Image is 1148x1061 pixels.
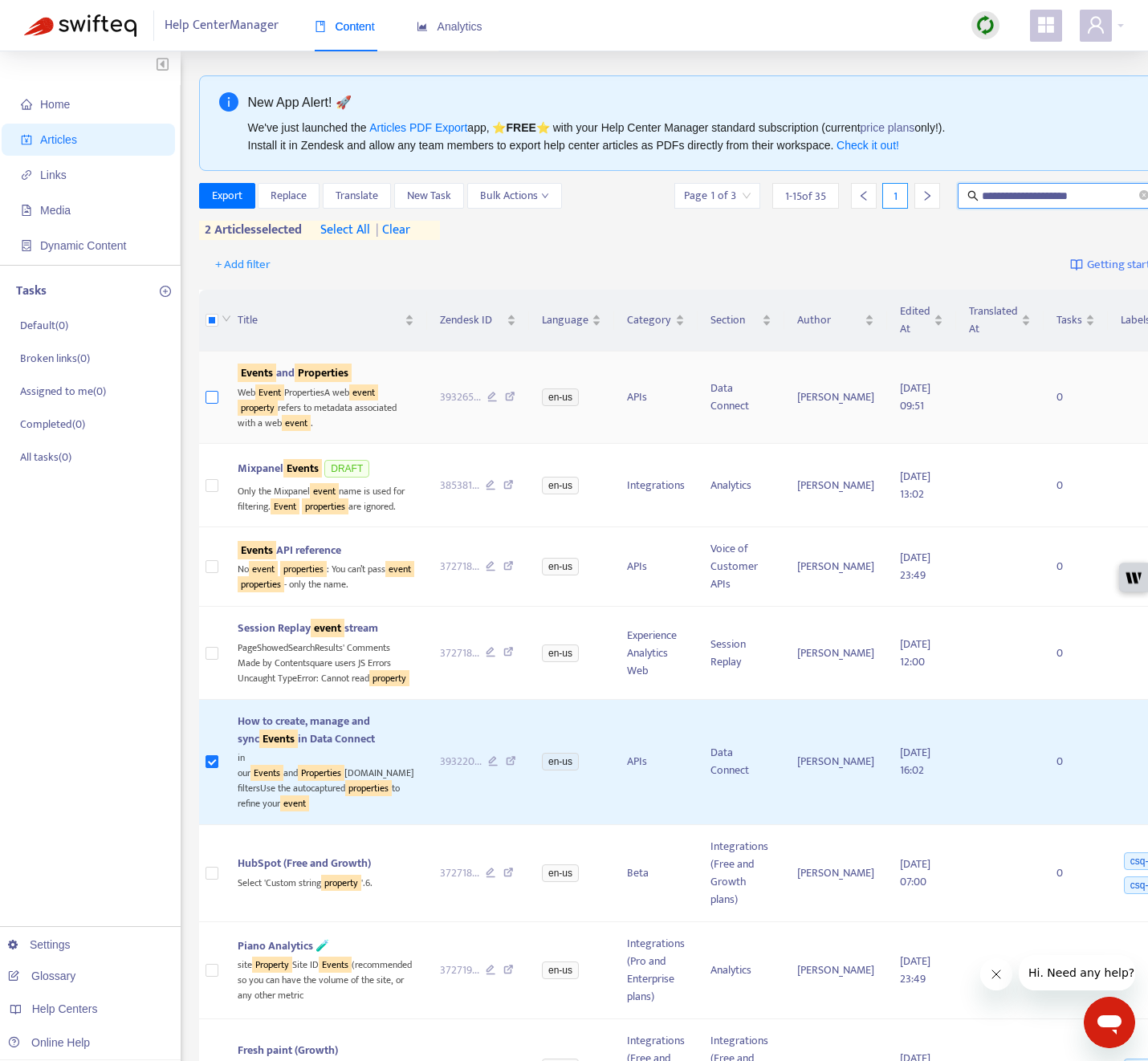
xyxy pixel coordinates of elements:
[900,548,930,584] span: [DATE] 23:49
[203,252,283,278] button: + Add filter
[21,99,32,110] span: home
[20,317,68,334] p: Default ( 0 )
[440,961,479,979] span: 372719 ...
[259,730,298,748] sqkw: Events
[440,644,479,662] span: 372718 ...
[797,311,861,329] span: Author
[376,219,379,241] span: |
[784,527,887,607] td: [PERSON_NAME]
[345,780,392,796] sqkw: properties
[20,383,106,400] p: Assigned to me ( 0 )
[1044,527,1108,607] td: 0
[784,444,887,527] td: [PERSON_NAME]
[21,205,32,216] span: file-image
[784,290,887,352] th: Author
[784,825,887,922] td: [PERSON_NAME]
[858,190,869,201] span: left
[784,352,887,444] td: [PERSON_NAME]
[369,670,409,686] sqkw: property
[8,1036,90,1049] a: Online Help
[324,460,369,478] span: DRAFT
[614,922,698,1019] td: Integrations (Pro and Enterprise plans)
[407,187,451,205] span: New Task
[165,10,279,41] span: Help Center Manager
[980,958,1012,990] iframe: Close message
[969,303,1018,338] span: Translated At
[222,314,231,323] span: down
[280,561,327,577] sqkw: properties
[20,416,85,433] p: Completed ( 0 )
[280,795,309,811] sqkw: event
[542,961,579,979] span: en-us
[315,21,326,32] span: book
[21,240,32,251] span: container
[250,765,283,781] sqkw: Events
[837,139,899,152] a: Check it out!
[1044,825,1108,922] td: 0
[529,290,614,352] th: Language
[258,183,320,209] button: Replace
[417,20,482,33] span: Analytics
[238,459,322,478] span: Mixpanel
[271,187,307,205] span: Replace
[199,183,255,209] button: Export
[440,388,481,406] span: 393265 ...
[440,753,482,770] span: 393220 ...
[614,352,698,444] td: APIs
[21,134,32,145] span: account-book
[900,467,930,503] span: [DATE] 13:02
[440,477,479,494] span: 385381 ...
[1044,444,1108,527] td: 0
[295,364,352,382] sqkw: Properties
[614,700,698,825] td: APIs
[199,221,303,240] span: 2 articles selected
[900,952,930,988] span: [DATE] 23:49
[20,350,90,367] p: Broken links ( 0 )
[238,382,414,430] div: Web PropertiesA web refers to metadata associated with a web .
[967,190,979,201] span: search
[1086,15,1105,35] span: user
[614,290,698,352] th: Category
[417,21,428,32] span: area-chart
[320,221,370,240] span: select all
[252,957,292,973] sqkw: Property
[238,541,276,559] sqkw: Events
[238,937,329,955] span: Piano Analytics 🧪
[336,187,378,205] span: Translate
[542,644,579,662] span: en-us
[698,825,784,922] td: Integrations (Free and Growth plans)
[1044,352,1108,444] td: 0
[887,290,956,352] th: Edited At
[219,92,238,112] span: info-circle
[1036,15,1056,35] span: appstore
[225,290,427,352] th: Title
[1044,700,1108,825] td: 0
[369,121,467,134] a: Articles PDF Export
[861,121,915,134] a: price plans
[541,192,549,200] span: down
[900,855,930,891] span: [DATE] 07:00
[900,635,930,671] span: [DATE] 12:00
[698,527,784,607] td: Voice of Customer APIs
[698,922,784,1019] td: Analytics
[784,700,887,825] td: [PERSON_NAME]
[238,481,414,514] div: Only the Mixpanel name is used for filtering. are ignored.
[698,607,784,699] td: Session Replay
[238,559,414,592] div: No : You can’t pass - only the name.
[627,311,672,329] span: Category
[40,98,70,111] span: Home
[238,400,278,416] sqkw: property
[956,290,1044,352] th: Translated At
[323,183,391,209] button: Translate
[784,607,887,699] td: [PERSON_NAME]
[238,955,414,1003] div: site Site ID (recommended so you can have the volume of the site, or any other metric
[238,311,401,329] span: Title
[238,541,341,559] span: API reference
[542,388,579,406] span: en-us
[319,957,352,973] sqkw: Events
[1056,311,1082,329] span: Tasks
[1084,997,1135,1048] iframe: Button to launch messaging window
[20,449,71,465] p: All tasks ( 0 )
[255,384,284,400] sqkw: Event
[785,188,826,205] span: 1 - 15 of 35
